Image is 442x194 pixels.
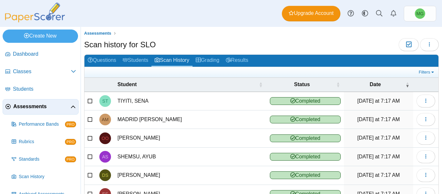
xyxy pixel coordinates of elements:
a: Results [223,55,251,67]
a: Classes [3,64,79,80]
h1: Scan history for SLO [84,39,156,50]
td: TIYITI, SENA [114,92,267,110]
span: OSCAR OLIVER-SOLIS [102,136,109,141]
time: Sep 9, 2025 at 7:17 AM [357,117,400,122]
span: Misty Gaynair [415,8,425,19]
a: Scan History [9,169,79,185]
a: Grading [193,55,223,67]
a: Rubrics PRO [9,134,79,150]
a: Students [3,82,79,97]
a: Upgrade Account [282,6,340,21]
span: Students [13,86,76,93]
img: PaperScorer [3,3,67,22]
span: Performance Bands [19,121,65,128]
span: Assessments [13,103,71,110]
span: Completed [270,171,341,179]
a: Filters [417,69,437,75]
span: Classes [13,68,71,75]
time: Sep 9, 2025 at 7:17 AM [357,135,400,141]
span: Completed [270,134,341,142]
span: Rubrics [19,139,65,145]
span: Standards [19,156,65,163]
span: PRO [65,121,76,127]
a: Misty Gaynair [404,6,436,21]
span: Scan History [19,174,76,180]
a: Alerts [386,6,401,21]
span: AYUB SHEMSU [102,154,108,159]
span: Status [294,82,310,87]
a: Standards PRO [9,152,79,167]
a: Create New [3,29,78,42]
span: Misty Gaynair [416,11,424,16]
td: [PERSON_NAME] [114,129,267,147]
a: Dashboard [3,47,79,62]
time: Sep 9, 2025 at 7:17 AM [357,154,400,159]
a: Assessments [83,29,113,38]
span: ANGELI MADRID MEDINA [102,117,109,122]
span: Assessments [84,31,111,36]
span: SENA TIYITI [102,99,108,103]
span: Completed [270,153,341,161]
span: PRO [65,156,76,162]
td: SHEMSU, AYUB [114,148,267,166]
span: Date : Activate to remove sorting [405,78,409,91]
span: Status : Activate to sort [336,78,340,91]
span: Upgrade Account [289,10,334,17]
a: Questions [84,55,119,67]
a: Students [119,55,151,67]
span: PRO [65,139,76,145]
td: MADRID [PERSON_NAME] [114,110,267,129]
span: Completed [270,116,341,123]
span: Completed [270,97,341,105]
time: Sep 9, 2025 at 7:17 AM [357,98,400,104]
span: Dashboard [13,51,76,58]
span: Student : Activate to sort [259,78,263,91]
time: Sep 9, 2025 at 7:17 AM [357,172,400,178]
span: Student [117,82,137,87]
a: Assessments [3,99,79,115]
a: Performance Bands PRO [9,117,79,132]
span: Date [370,82,381,87]
a: PaperScorer [3,18,67,23]
span: DASSI SYLLA [102,173,108,177]
td: [PERSON_NAME] [114,166,267,185]
a: Scan History [151,55,193,67]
